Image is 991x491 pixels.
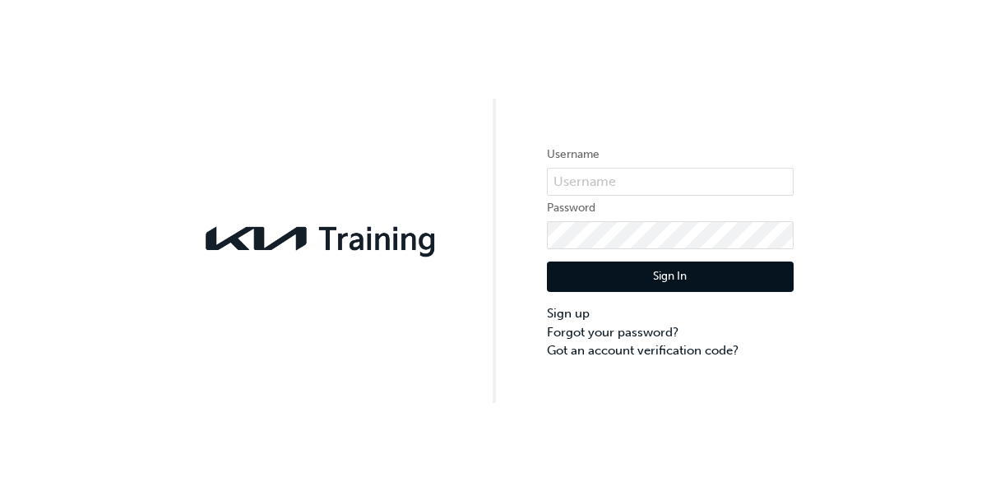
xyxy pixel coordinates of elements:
a: Got an account verification code? [547,341,794,360]
label: Username [547,145,794,164]
img: kia-training [198,216,445,261]
input: Username [547,168,794,196]
a: Forgot your password? [547,323,794,342]
a: Sign up [547,304,794,323]
button: Sign In [547,262,794,293]
label: Password [547,198,794,218]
